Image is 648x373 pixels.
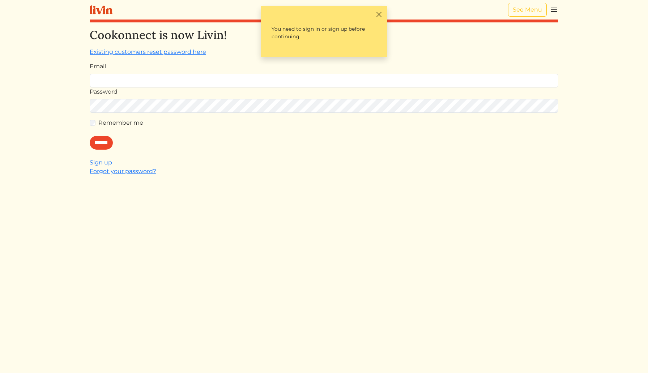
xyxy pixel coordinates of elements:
a: See Menu [508,3,547,17]
a: Sign up [90,159,112,166]
p: You need to sign in or sign up before continuing. [265,19,383,47]
a: Existing customers reset password here [90,48,206,55]
label: Password [90,87,118,96]
label: Remember me [98,119,143,127]
a: Forgot your password? [90,168,156,175]
img: livin-logo-a0d97d1a881af30f6274990eb6222085a2533c92bbd1e4f22c21b4f0d0e3210c.svg [90,5,112,14]
button: Close [375,10,383,18]
img: menu_hamburger-cb6d353cf0ecd9f46ceae1c99ecbeb4a00e71ca567a856bd81f57e9d8c17bb26.svg [550,5,558,14]
h2: Cookonnect is now Livin! [90,28,558,42]
label: Email [90,62,106,71]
